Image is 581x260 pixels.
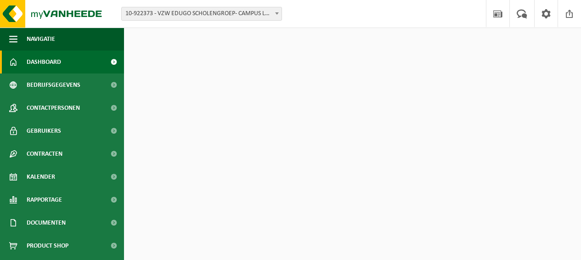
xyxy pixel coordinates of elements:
span: Contracten [27,142,62,165]
span: Contactpersonen [27,96,80,119]
span: Kalender [27,165,55,188]
span: 10-922373 - VZW EDUGO SCHOLENGROEP- CAMPUS LOCHRISTI - LOCHRISTI [121,7,282,21]
span: Documenten [27,211,66,234]
span: Product Shop [27,234,68,257]
span: Navigatie [27,28,55,51]
span: Gebruikers [27,119,61,142]
span: Bedrijfsgegevens [27,73,80,96]
span: Rapportage [27,188,62,211]
span: 10-922373 - VZW EDUGO SCHOLENGROEP- CAMPUS LOCHRISTI - LOCHRISTI [122,7,282,20]
span: Dashboard [27,51,61,73]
